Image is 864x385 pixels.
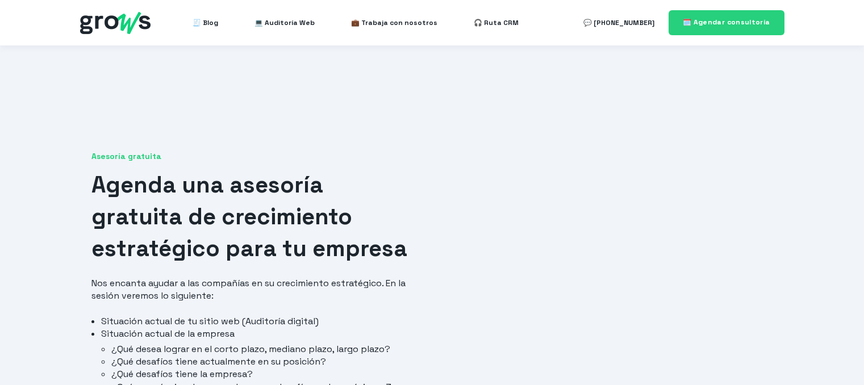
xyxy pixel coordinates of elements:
span: 🗓️ Agendar consultoría [683,18,770,27]
a: 🧾 Blog [193,11,218,34]
li: ¿Qué desea lograr en el corto plazo, mediano plazo, largo plazo? [111,343,412,355]
a: 🗓️ Agendar consultoría [669,10,784,35]
a: 🎧 Ruta CRM [474,11,519,34]
li: ¿Qué desafíos tiene actualmente en su posición? [111,355,412,368]
li: Situación actual de tu sitio web (Auditoría digital) [101,315,412,328]
a: 💻 Auditoría Web [254,11,315,34]
p: Nos encanta ayudar a las compañías en su crecimiento estratégico. En la sesión veremos lo siguiente: [91,277,412,302]
img: grows - hubspot [80,12,151,34]
a: 💼 Trabaja con nosotros [351,11,437,34]
h1: Agenda una asesoría gratuita de crecimiento estratégico para tu empresa [91,169,412,265]
span: Asesoría gratuita [91,151,412,162]
a: 💬 [PHONE_NUMBER] [583,11,654,34]
li: ¿Qué desafíos tiene la empresa? [111,368,412,380]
